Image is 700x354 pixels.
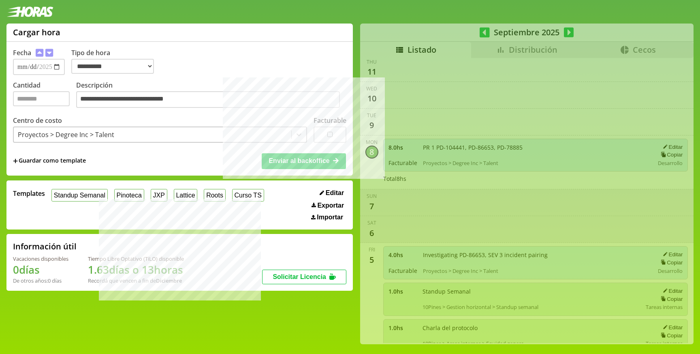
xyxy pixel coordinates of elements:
[314,116,346,125] label: Facturable
[76,81,346,110] label: Descripción
[13,116,62,125] label: Centro de costo
[71,59,154,74] select: Tipo de hora
[204,189,225,202] button: Roots
[326,189,344,197] span: Editar
[317,202,344,209] span: Exportar
[262,153,346,169] button: Enviar al backoffice
[13,255,68,262] div: Vacaciones disponibles
[13,91,70,106] input: Cantidad
[13,277,68,284] div: De otros años: 0 días
[156,277,182,284] b: Diciembre
[13,157,86,165] span: +Guardar como template
[71,48,160,75] label: Tipo de hora
[174,189,198,202] button: Lattice
[317,214,343,221] span: Importar
[269,157,329,164] span: Enviar al backoffice
[151,189,167,202] button: JXP
[262,270,346,284] button: Solicitar Licencia
[114,189,144,202] button: Pinoteca
[13,157,18,165] span: +
[18,130,114,139] div: Proyectos > Degree Inc > Talent
[13,48,31,57] label: Fecha
[317,189,346,197] button: Editar
[273,273,326,280] span: Solicitar Licencia
[13,189,45,198] span: Templates
[13,81,76,110] label: Cantidad
[88,277,184,284] div: Recordá que vencen a fin de
[51,189,108,202] button: Standup Semanal
[76,91,340,108] textarea: Descripción
[309,202,346,210] button: Exportar
[13,27,60,38] h1: Cargar hora
[88,255,184,262] div: Tiempo Libre Optativo (TiLO) disponible
[13,241,77,252] h2: Información útil
[88,262,184,277] h1: 1.63 días o 13 horas
[13,262,68,277] h1: 0 días
[6,6,53,17] img: logotipo
[232,189,264,202] button: Curso TS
